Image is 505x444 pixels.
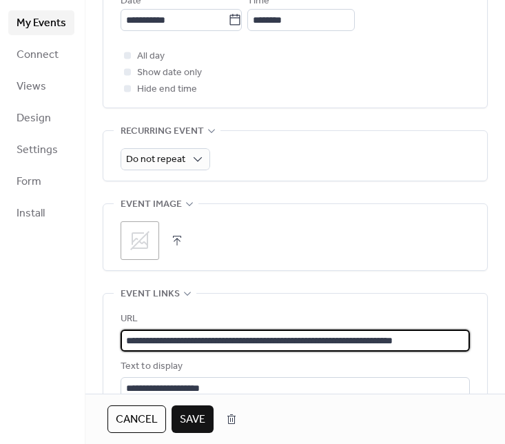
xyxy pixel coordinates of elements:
a: Install [8,201,74,225]
span: Cancel [116,412,158,428]
span: Recurring event [121,123,204,140]
span: Do not repeat [126,150,185,169]
span: Event links [121,286,180,303]
span: My Events [17,15,66,32]
span: Settings [17,142,58,159]
span: Form [17,174,41,190]
a: Design [8,105,74,130]
span: Event image [121,196,182,213]
span: Design [17,110,51,127]
a: Settings [8,137,74,162]
span: Show date only [137,65,202,81]
div: URL [121,311,467,327]
a: Connect [8,42,74,67]
span: Install [17,205,45,222]
a: Form [8,169,74,194]
a: Views [8,74,74,99]
button: Save [172,405,214,433]
div: ; [121,221,159,260]
span: Connect [17,47,59,63]
span: All day [137,48,165,65]
span: Save [180,412,205,428]
span: Hide end time [137,81,197,98]
a: My Events [8,10,74,35]
span: Views [17,79,46,95]
button: Cancel [107,405,166,433]
div: Text to display [121,359,467,375]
